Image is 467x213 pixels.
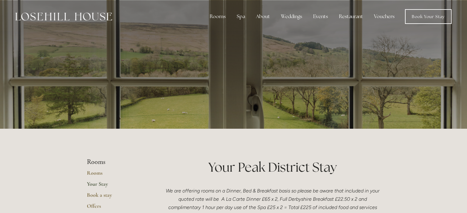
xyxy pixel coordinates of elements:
div: Restaurant [334,10,368,23]
li: Rooms [87,158,146,166]
div: Spa [232,10,250,23]
a: Book Your Stay [405,9,452,24]
h1: Your Peak District Stay [165,158,380,176]
a: Book a stay [87,192,146,203]
div: About [251,10,275,23]
a: Vouchers [369,10,399,23]
em: We are offering rooms on a Dinner, Bed & Breakfast basis so please be aware that included in your... [166,188,381,210]
a: Rooms [87,169,146,181]
div: Rooms [205,10,231,23]
img: Losehill House [15,13,112,21]
div: Events [308,10,333,23]
div: Weddings [276,10,307,23]
a: Your Stay [87,181,146,192]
